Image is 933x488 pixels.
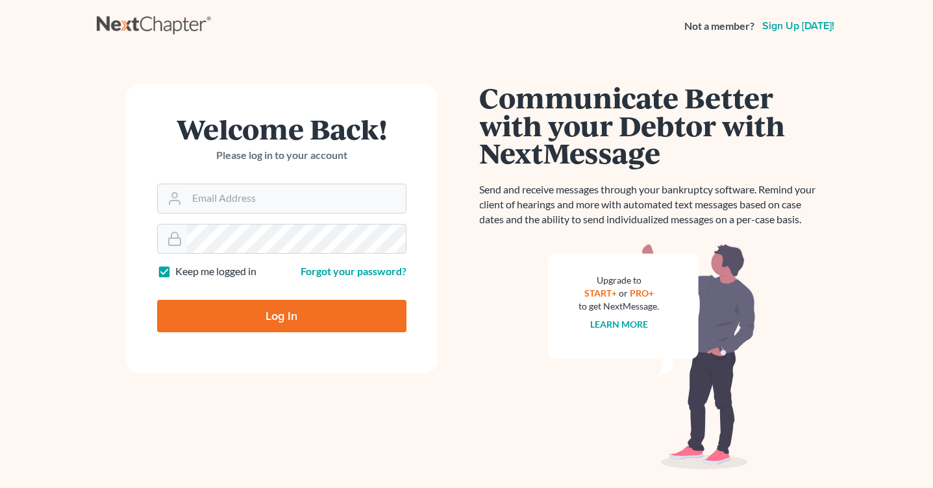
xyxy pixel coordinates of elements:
a: PRO+ [630,287,654,299]
label: Keep me logged in [175,264,256,279]
div: Upgrade to [579,274,660,287]
input: Log In [157,300,406,332]
a: Forgot your password? [301,265,406,277]
h1: Communicate Better with your Debtor with NextMessage [480,84,824,167]
img: nextmessage_bg-59042aed3d76b12b5cd301f8e5b87938c9018125f34e5fa2b7a6b67550977c72.svg [548,243,756,470]
a: START+ [584,287,617,299]
div: to get NextMessage. [579,300,660,313]
a: Sign up [DATE]! [760,21,837,31]
p: Send and receive messages through your bankruptcy software. Remind your client of hearings and mo... [480,182,824,227]
p: Please log in to your account [157,148,406,163]
span: or [619,287,628,299]
input: Email Address [187,184,406,213]
a: Learn more [590,319,648,330]
h1: Welcome Back! [157,115,406,143]
strong: Not a member? [684,19,754,34]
